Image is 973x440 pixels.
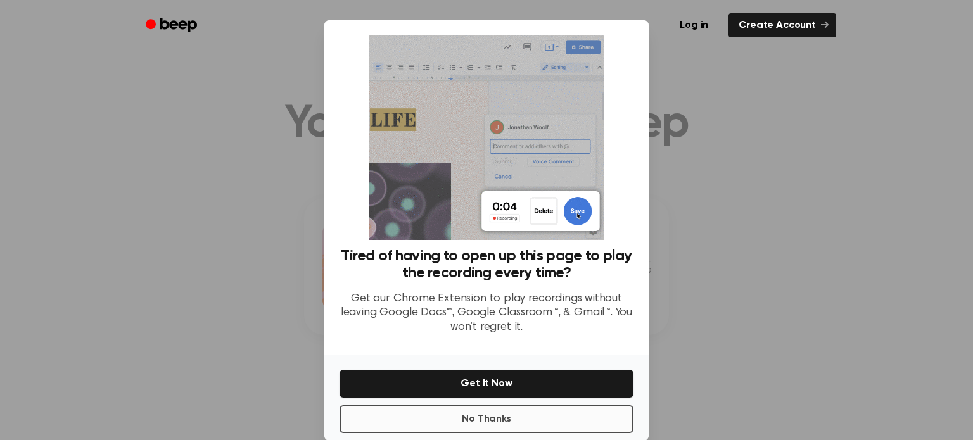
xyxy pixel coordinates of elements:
p: Get our Chrome Extension to play recordings without leaving Google Docs™, Google Classroom™, & Gm... [340,292,633,335]
a: Beep [137,13,208,38]
h3: Tired of having to open up this page to play the recording every time? [340,248,633,282]
img: Beep extension in action [369,35,604,240]
button: Get It Now [340,370,633,398]
a: Create Account [728,13,836,37]
button: No Thanks [340,405,633,433]
a: Log in [667,11,721,40]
